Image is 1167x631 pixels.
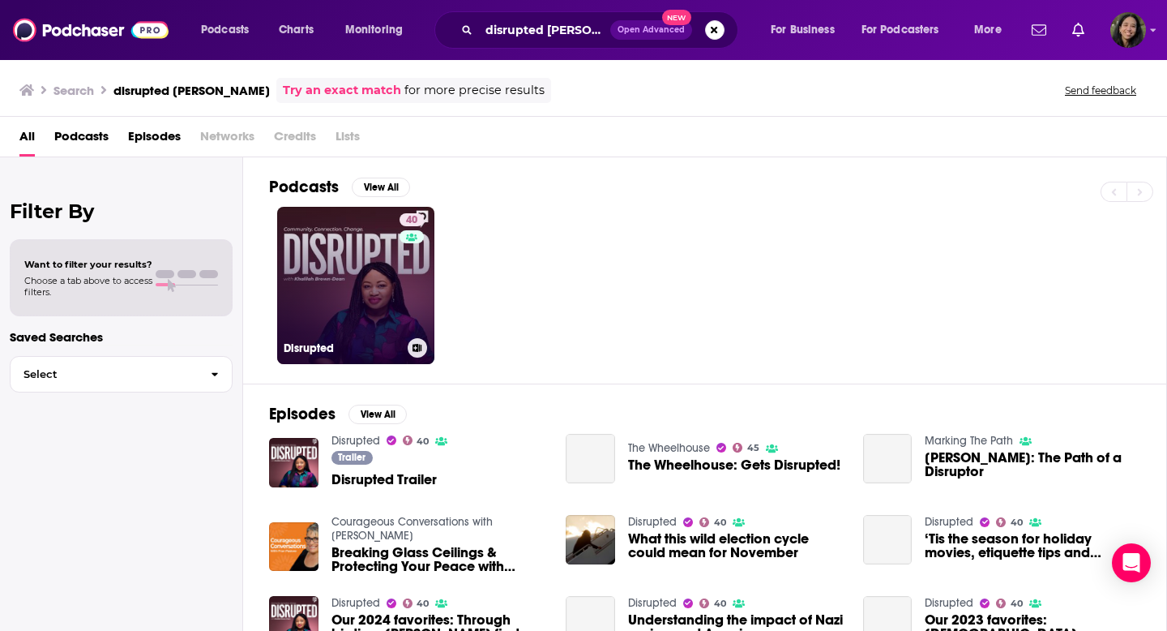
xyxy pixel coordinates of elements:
img: Breaking Glass Ceilings & Protecting Your Peace with Dr. Khalilah Brown Dean and Patricia Russo [269,522,318,572]
div: Search podcasts, credits, & more... [450,11,754,49]
a: 45 [733,443,759,453]
span: Credits [274,123,316,157]
span: Breaking Glass Ceilings & Protecting Your Peace with [PERSON_NAME] [PERSON_NAME] and [PERSON_NAME] [331,546,547,573]
span: More [974,19,1002,41]
a: Charts [268,17,323,43]
h3: Search [53,83,94,98]
a: Disrupted Trailer [331,473,437,487]
button: open menu [851,17,963,43]
button: View All [348,405,407,424]
a: PodcastsView All [269,177,410,197]
a: Show notifications dropdown [1066,16,1091,44]
img: User Profile [1110,12,1146,48]
a: ‘Tis the season for holiday movies, etiquette tips and traditions around the world [863,515,913,564]
span: 40 [1011,600,1023,607]
a: What this wild election cycle could mean for November [628,532,844,560]
a: Breaking Glass Ceilings & Protecting Your Peace with Dr. Khalilah Brown Dean and Patricia Russo [331,546,547,573]
span: New [662,10,691,25]
span: Podcasts [201,19,249,41]
a: Disrupted [925,596,973,610]
a: 40 [403,599,430,608]
div: Open Intercom Messenger [1112,543,1151,582]
a: 40Disrupted [277,207,434,364]
button: open menu [334,17,424,43]
button: open menu [190,17,270,43]
span: 45 [747,444,759,452]
a: Dr. Khalilah Brown-Dean: The Path of a Disruptor [863,434,913,483]
p: Saved Searches [10,329,233,345]
span: 40 [714,519,726,526]
a: Dr. Khalilah Brown-Dean: The Path of a Disruptor [925,451,1140,479]
span: 40 [417,600,429,607]
button: Send feedback [1060,84,1141,97]
span: for more precise results [404,81,545,100]
a: EpisodesView All [269,404,407,424]
span: 40 [1011,519,1023,526]
button: Select [10,356,233,393]
a: 40 [699,517,726,527]
a: 40 [400,213,424,226]
a: 40 [403,436,430,445]
a: The Wheelhouse: Gets Disrupted! [566,434,615,483]
a: Show notifications dropdown [1025,16,1053,44]
a: The Wheelhouse: Gets Disrupted! [628,458,840,472]
a: Episodes [128,123,181,157]
button: open menu [963,17,1022,43]
img: What this wild election cycle could mean for November [566,515,615,564]
h3: Disrupted [284,341,401,355]
span: Lists [336,123,360,157]
a: 40 [699,599,726,608]
a: Marking The Path [925,434,1013,448]
button: open menu [759,17,855,43]
img: Disrupted Trailer [269,438,318,487]
a: Disrupted [331,434,380,448]
a: All [19,123,35,157]
a: 40 [996,599,1023,608]
button: View All [352,178,410,197]
a: Disrupted [628,596,677,610]
a: Podcasts [54,123,109,157]
a: ‘Tis the season for holiday movies, etiquette tips and traditions around the world [925,532,1140,560]
span: Choose a tab above to access filters. [24,275,152,298]
span: Networks [200,123,254,157]
h2: Filter By [10,200,233,223]
span: Trailer [338,453,365,462]
span: 40 [714,600,726,607]
button: Open AdvancedNew [610,20,692,40]
span: For Podcasters [861,19,939,41]
span: Open Advanced [618,26,685,34]
span: Monitoring [345,19,403,41]
span: Logged in as BroadleafBooks2 [1110,12,1146,48]
input: Search podcasts, credits, & more... [479,17,610,43]
h2: Podcasts [269,177,339,197]
span: 40 [417,438,429,445]
span: Select [11,369,198,380]
a: Disrupted [628,515,677,529]
button: Show profile menu [1110,12,1146,48]
span: [PERSON_NAME]: The Path of a Disruptor [925,451,1140,479]
a: Try an exact match [283,81,401,100]
img: Podchaser - Follow, Share and Rate Podcasts [13,15,169,45]
span: Charts [279,19,314,41]
span: For Business [771,19,835,41]
a: 40 [996,517,1023,527]
span: 40 [406,212,417,229]
span: Want to filter your results? [24,259,152,270]
a: Courageous Conversations with Fran Pastore [331,515,493,543]
a: The Wheelhouse [628,441,710,455]
a: Disrupted [331,596,380,610]
a: Disrupted [925,515,973,529]
h3: disrupted [PERSON_NAME] [113,83,270,98]
h2: Episodes [269,404,336,424]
